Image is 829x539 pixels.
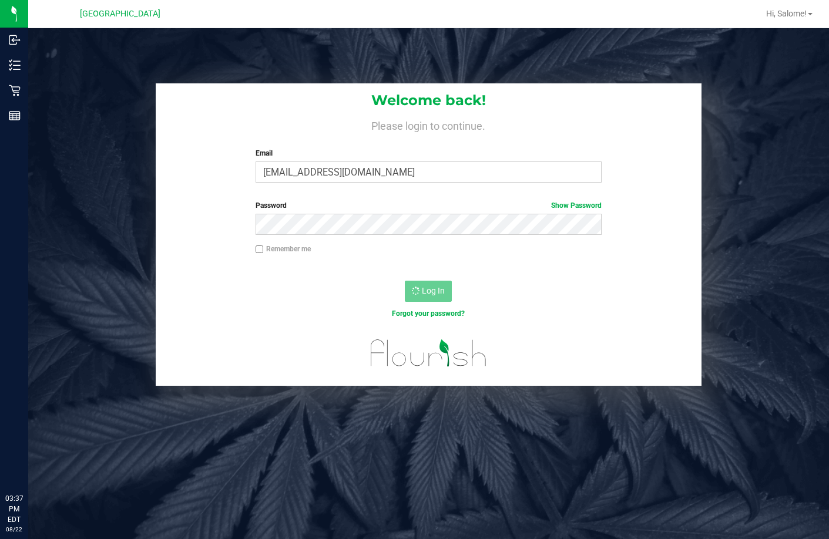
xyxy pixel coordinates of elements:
[80,9,160,19] span: [GEOGRAPHIC_DATA]
[5,493,23,525] p: 03:37 PM EDT
[405,281,452,302] button: Log In
[422,286,445,295] span: Log In
[256,201,287,210] span: Password
[156,93,702,108] h1: Welcome back!
[9,85,21,96] inline-svg: Retail
[156,117,702,132] h4: Please login to continue.
[9,59,21,71] inline-svg: Inventory
[9,110,21,122] inline-svg: Reports
[256,245,264,254] input: Remember me
[256,244,311,254] label: Remember me
[766,9,807,18] span: Hi, Salome!
[9,34,21,46] inline-svg: Inbound
[551,201,602,210] a: Show Password
[256,148,602,159] label: Email
[5,525,23,534] p: 08/22
[392,309,465,318] a: Forgot your password?
[360,331,496,375] img: flourish_logo.svg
